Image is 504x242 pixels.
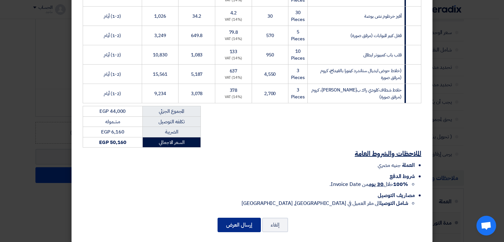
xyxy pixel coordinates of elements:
span: 4,550 [264,71,276,78]
span: أفيز خرطوم نص بوصة [364,13,401,20]
td: المجموع الجزئي [142,106,200,117]
strong: EGP 50,160 [99,139,126,146]
span: مشموله [105,118,120,125]
span: 79.8 [229,29,238,36]
button: إرسال العرض [218,218,261,232]
span: 5 Pieces [291,29,305,42]
td: الضريبة [142,127,200,137]
span: 637 [230,68,238,74]
span: 34.2 [192,13,201,20]
div: (14%) VAT [218,94,249,100]
span: (1-2) أيام [104,13,121,20]
td: تكلفه التوصيل [142,116,200,127]
span: 378 [230,87,238,94]
span: (1-2) أيام [104,51,121,58]
span: خلال من Invoice Date. [329,180,408,188]
span: 10,830 [153,51,167,58]
span: مصاريف التوصيل [378,192,415,199]
a: Open chat [476,216,496,235]
span: 4.2 [230,10,237,16]
span: قفل كبير للبوابات (مرفق صورة) [350,32,401,39]
span: 950 [266,51,274,58]
span: 570 [266,32,274,39]
span: 2,700 [264,90,276,97]
div: (14%) VAT [218,17,249,23]
u: 30 يوم [369,180,383,188]
span: 649.8 [191,32,203,39]
span: 5,187 [191,71,203,78]
td: السعر الاجمالي [142,137,200,148]
span: 15,561 [153,71,167,78]
span: 30 Pieces [291,9,305,23]
span: EGP 6,160 [101,128,124,135]
span: قلب باب كمبيوتر ايطالى [363,51,402,58]
span: جنيه مصري [378,161,400,169]
span: 3,249 [154,32,166,39]
span: 10 Pieces [291,48,305,62]
strong: شامل التوصيل [380,199,408,207]
span: 30 [267,13,273,20]
li: الى مقر العميل في [GEOGRAPHIC_DATA], [GEOGRAPHIC_DATA] [83,199,408,207]
span: (1-2) أيام [104,71,121,78]
span: 3 Pieces [291,87,305,100]
span: 133 [230,48,238,55]
span: 3,078 [191,90,203,97]
span: (1-2) أيام [104,32,121,39]
span: 1,026 [154,13,166,20]
span: خلاط شطاف كلودي راك ب[PERSON_NAME]، كروم (مرفق صورة) [311,87,401,100]
span: 1,083 [191,51,203,58]
td: EGP 44,000 [83,106,143,117]
div: (14%) VAT [218,36,249,42]
span: (خلاط حوض ايديال ستاندرد كينورا بالفيداج، كروم (مرفق صورة [320,67,402,81]
div: (14%) VAT [218,75,249,81]
strong: 100% [393,180,408,188]
div: (14%) VAT [218,56,249,61]
u: الملاحظات والشروط العامة [355,149,421,158]
span: (1-2) أيام [104,90,121,97]
span: 3 Pieces [291,67,305,81]
span: العملة [402,161,415,169]
span: 9,234 [154,90,166,97]
span: شروط الدفع [389,172,415,180]
button: إلغاء [262,218,288,232]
